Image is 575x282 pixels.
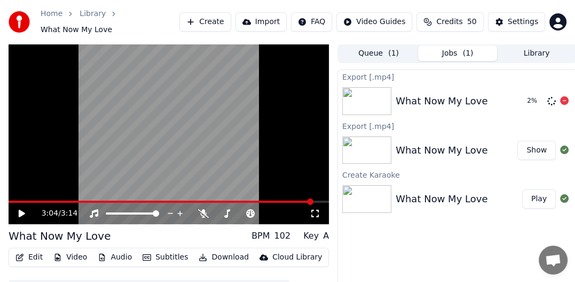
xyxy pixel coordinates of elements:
[42,208,58,219] span: 3:04
[194,250,253,265] button: Download
[138,250,192,265] button: Subtitles
[42,208,67,219] div: /
[418,45,497,61] button: Jobs
[527,97,543,105] div: 2 %
[522,189,556,209] button: Play
[508,17,538,27] div: Settings
[303,230,319,242] div: Key
[41,9,179,35] nav: breadcrumb
[41,25,112,35] span: What Now My Love
[93,250,136,265] button: Audio
[179,12,231,32] button: Create
[11,250,47,265] button: Edit
[396,94,487,109] div: What Now My Love
[416,12,483,32] button: Credits50
[9,228,111,243] div: What Now My Love
[517,141,556,160] button: Show
[539,246,568,275] div: Open chat
[291,12,332,32] button: FAQ
[339,45,418,61] button: Queue
[396,192,487,207] div: What Now My Love
[436,17,462,27] span: Credits
[274,230,290,242] div: 102
[80,9,106,19] a: Library
[272,252,322,263] div: Cloud Library
[388,48,399,59] span: ( 1 )
[467,17,477,27] span: 50
[49,250,91,265] button: Video
[61,208,77,219] span: 3:14
[235,12,287,32] button: Import
[463,48,474,59] span: ( 1 )
[251,230,270,242] div: BPM
[488,12,545,32] button: Settings
[9,11,30,33] img: youka
[396,143,487,158] div: What Now My Love
[323,230,329,242] div: A
[41,9,62,19] a: Home
[336,12,412,32] button: Video Guides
